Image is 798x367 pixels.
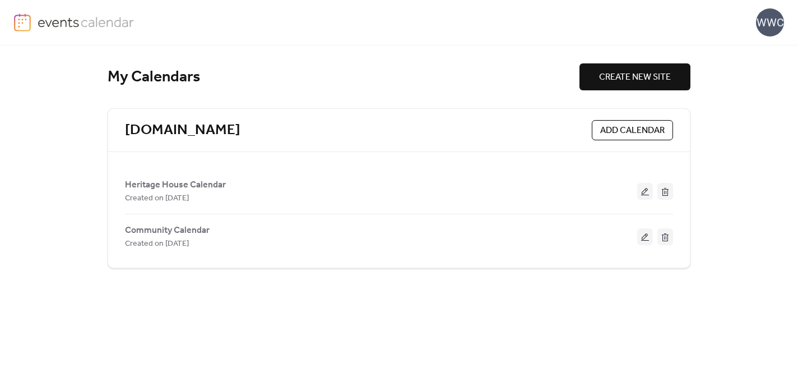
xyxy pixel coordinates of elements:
[108,67,579,87] div: My Calendars
[125,121,240,140] a: [DOMAIN_NAME]
[600,124,665,137] span: ADD CALENDAR
[592,120,673,140] button: ADD CALENDAR
[599,71,671,84] span: CREATE NEW SITE
[125,227,210,233] a: Community Calendar
[125,224,210,237] span: Community Calendar
[125,178,226,192] span: Heritage House Calendar
[125,237,189,251] span: Created on [DATE]
[125,182,226,188] a: Heritage House Calendar
[38,13,134,30] img: logo-type
[579,63,690,90] button: CREATE NEW SITE
[14,13,31,31] img: logo
[125,192,189,205] span: Created on [DATE]
[756,8,784,36] div: WWC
